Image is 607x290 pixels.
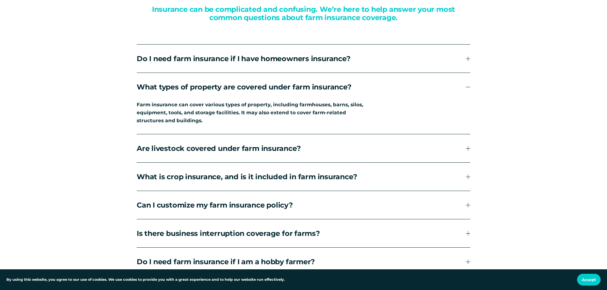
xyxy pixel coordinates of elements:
[137,45,470,73] button: Do I need farm insurance if I have homeowners insurance?
[137,134,470,162] button: Are livestock covered under farm insurance?
[396,13,398,22] em: .
[137,248,470,276] button: Do I need farm insurance if I am a hobby farmer?
[137,219,470,247] button: Is there business interruption coverage for farms?
[6,277,285,283] p: By using this website, you agree to our use of cookies. We use cookies to provide you with a grea...
[137,229,466,238] span: Is there business interruption coverage for farms?
[137,101,370,124] p: Farm insurance can cover various types of property, including farmhouses, barns, silos, equipment...
[137,144,466,153] span: Are livestock covered under farm insurance?
[577,274,601,286] button: Accept
[137,101,470,134] div: What types of property are covered under farm insurance?
[137,191,470,219] button: Can I customize my farm insurance policy?
[152,5,457,22] span: Insurance can be complicated and confusing. We’re here to help answer your most common questions ...
[137,73,470,101] button: What types of property are covered under farm insurance?
[582,277,596,282] span: Accept
[137,54,466,63] span: Do I need farm insurance if I have homeowners insurance?
[137,163,470,191] button: What is crop insurance, and is it included in farm insurance?
[137,172,466,181] span: What is crop insurance, and is it included in farm insurance?
[137,257,466,266] span: Do I need farm insurance if I am a hobby farmer?
[137,201,466,209] span: Can I customize my farm insurance policy?
[137,82,466,91] span: What types of property are covered under farm insurance?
